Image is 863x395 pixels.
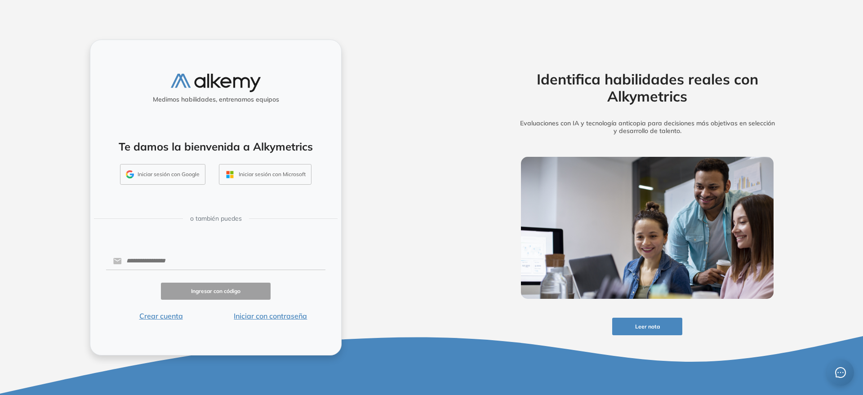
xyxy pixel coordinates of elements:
[612,318,682,335] button: Leer nota
[225,169,235,180] img: OUTLOOK_ICON
[161,283,271,300] button: Ingresar con código
[102,140,329,153] h4: Te damos la bienvenida a Alkymetrics
[507,120,787,135] h5: Evaluaciones con IA y tecnología anticopia para decisiones más objetivas en selección y desarroll...
[521,157,774,299] img: img-more-info
[216,311,325,321] button: Iniciar con contraseña
[219,164,311,185] button: Iniciar sesión con Microsoft
[171,74,261,92] img: logo-alkemy
[120,164,205,185] button: Iniciar sesión con Google
[835,367,846,378] span: message
[94,96,338,103] h5: Medimos habilidades, entrenamos equipos
[106,311,216,321] button: Crear cuenta
[507,71,787,105] h2: Identifica habilidades reales con Alkymetrics
[190,214,242,223] span: o también puedes
[126,170,134,178] img: GMAIL_ICON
